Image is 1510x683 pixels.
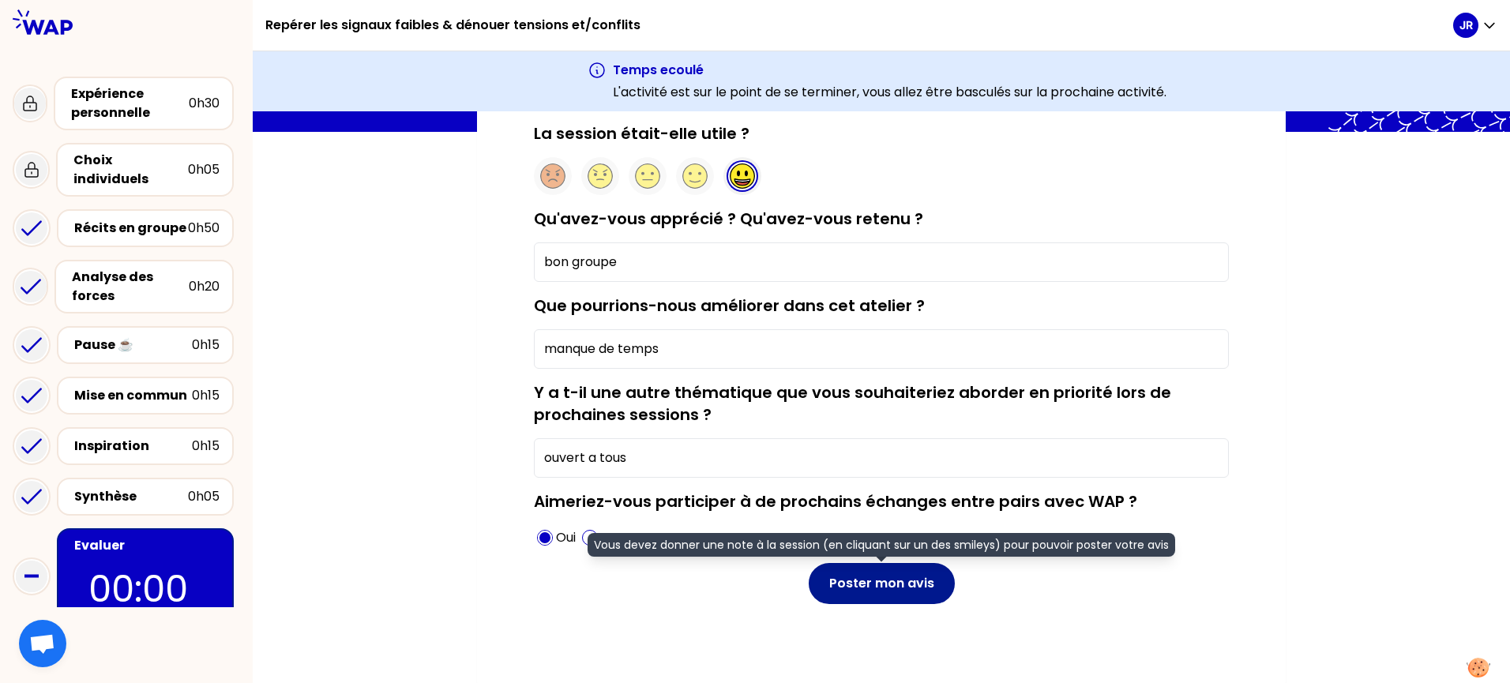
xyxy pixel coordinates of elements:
div: 0h05 [188,487,220,506]
div: Pause ☕️ [74,336,192,355]
div: 0h05 [188,160,220,179]
div: Evaluer [74,536,220,555]
div: Ouvrir le chat [19,620,66,667]
label: Aimeriez-vous participer à de prochains échanges entre pairs avec WAP ? [534,490,1137,512]
p: JR [1459,17,1473,33]
label: La session était-elle utile ? [534,122,749,144]
div: Inspiration [74,437,192,456]
div: 0h15 [192,336,220,355]
div: Analyse des forces [72,268,189,306]
div: Expérience personnelle [71,84,189,122]
label: Y a t-il une autre thématique que vous souhaiteriez aborder en priorité lors de prochaines sessio... [534,381,1171,426]
label: Qu'avez-vous apprécié ? Qu'avez-vous retenu ? [534,208,923,230]
p: L'activité est sur le point de se terminer, vous allez être basculés sur la prochaine activité. [613,83,1166,102]
div: Choix individuels [73,151,188,189]
div: 0h15 [192,386,220,405]
div: 0h30 [189,94,220,113]
span: Vous devez donner une note à la session (en cliquant sur un des smileys) pour pouvoir poster votr... [588,533,1175,557]
div: 0h15 [192,437,220,456]
p: Oui [556,528,576,547]
div: 0h20 [189,277,220,296]
p: 00:00 [88,561,202,617]
button: JR [1453,13,1497,38]
button: Poster mon avis [809,563,955,604]
h3: Temps ecoulé [613,61,1166,80]
div: Synthèse [74,487,188,506]
p: Non [601,528,625,547]
label: Que pourrions-nous améliorer dans cet atelier ? [534,295,925,317]
div: Mise en commun [74,386,192,405]
div: Récits en groupe [74,219,188,238]
div: 0h50 [188,219,220,238]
